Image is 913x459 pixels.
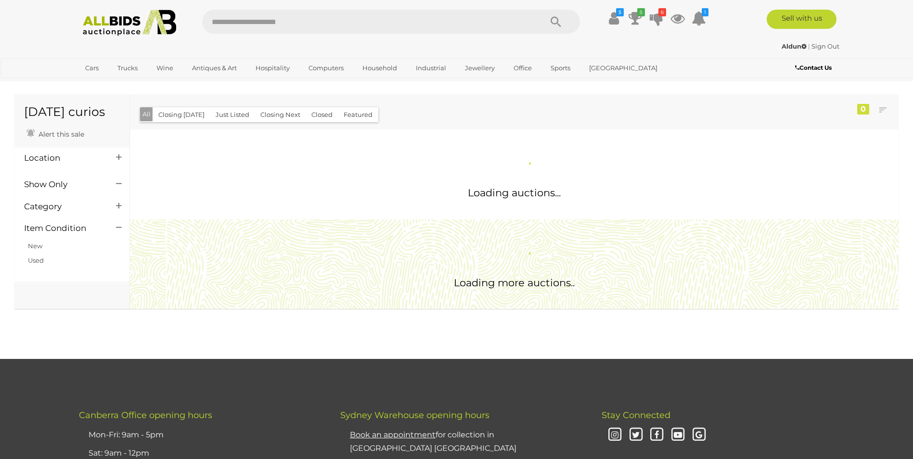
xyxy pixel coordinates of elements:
[24,180,102,189] h4: Show Only
[77,10,182,36] img: Allbids.com.au
[79,410,212,421] span: Canberra Office opening hours
[795,64,832,71] b: Contact Us
[302,60,350,76] a: Computers
[637,8,645,16] i: 5
[255,107,306,122] button: Closing Next
[544,60,577,76] a: Sports
[186,60,243,76] a: Antiques & Art
[808,42,810,50] span: |
[607,10,621,27] a: $
[857,104,869,115] div: 0
[153,107,210,122] button: Closing [DATE]
[459,60,501,76] a: Jewellery
[454,277,575,289] span: Loading more auctions..
[767,10,836,29] a: Sell with us
[691,427,707,444] i: Google
[602,410,670,421] span: Stay Connected
[24,202,102,211] h4: Category
[24,153,102,163] h4: Location
[28,256,44,264] a: Used
[24,105,120,119] h1: [DATE] curios
[628,10,643,27] a: 5
[24,224,102,233] h4: Item Condition
[28,242,42,250] a: New
[532,10,580,34] button: Search
[306,107,338,122] button: Closed
[111,60,144,76] a: Trucks
[140,107,153,121] button: All
[24,126,87,140] a: Alert this sale
[583,60,664,76] a: [GEOGRAPHIC_DATA]
[811,42,839,50] a: Sign Out
[249,60,296,76] a: Hospitality
[628,427,644,444] i: Twitter
[79,60,105,76] a: Cars
[356,60,403,76] a: Household
[702,8,708,16] i: 1
[338,107,378,122] button: Featured
[210,107,255,122] button: Just Listed
[658,8,666,16] i: 6
[692,10,706,27] a: 1
[606,427,623,444] i: Instagram
[782,42,807,50] strong: Aldun
[669,427,686,444] i: Youtube
[616,8,624,16] i: $
[86,426,316,445] li: Mon-Fri: 9am - 5pm
[648,427,665,444] i: Facebook
[410,60,452,76] a: Industrial
[350,430,436,439] u: Book an appointment
[795,63,834,73] a: Contact Us
[340,410,489,421] span: Sydney Warehouse opening hours
[468,187,561,199] span: Loading auctions...
[507,60,538,76] a: Office
[350,430,516,453] a: Book an appointmentfor collection in [GEOGRAPHIC_DATA] [GEOGRAPHIC_DATA]
[649,10,664,27] a: 6
[150,60,180,76] a: Wine
[782,42,808,50] a: Aldun
[36,130,84,139] span: Alert this sale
